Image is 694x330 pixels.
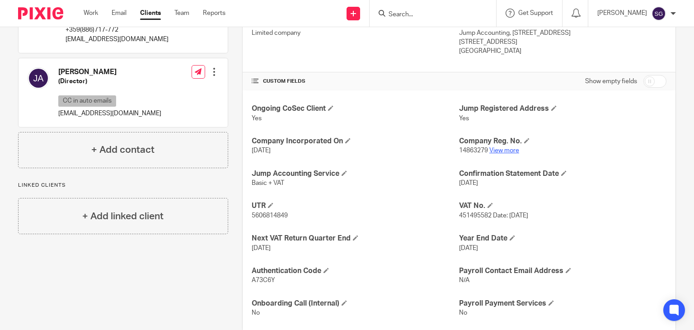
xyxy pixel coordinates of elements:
span: 451495582 Date: [DATE] [459,212,528,219]
input: Search [388,11,469,19]
span: Get Support [518,10,553,16]
span: [DATE] [459,245,478,251]
h4: Company Incorporated On [252,137,459,146]
p: [GEOGRAPHIC_DATA] [459,47,666,56]
h4: Jump Accounting Service [252,169,459,179]
span: Yes [459,115,469,122]
p: Linked clients [18,182,228,189]
h4: Confirmation Statement Date [459,169,666,179]
span: 5606814849 [252,212,288,219]
h4: Payroll Contact Email Address [459,266,666,276]
h4: + Add contact [91,143,155,157]
span: [DATE] [459,180,478,186]
p: Jump Accounting, [STREET_ADDRESS] [459,28,666,38]
span: 14863279 [459,147,488,154]
img: Pixie [18,7,63,19]
h4: + Add linked client [82,209,164,223]
h4: Company Reg. No. [459,137,666,146]
h4: Year End Date [459,234,666,243]
h4: UTR [252,201,459,211]
img: svg%3E [28,67,49,89]
h4: Next VAT Return Quarter End [252,234,459,243]
span: A73C6Y [252,277,275,283]
span: No [252,310,260,316]
span: N/A [459,277,469,283]
span: [DATE] [252,147,271,154]
a: Team [174,9,189,18]
a: Clients [140,9,161,18]
h4: Jump Registered Address [459,104,666,113]
h5: (Director) [58,77,161,86]
p: [EMAIL_ADDRESS][DOMAIN_NAME] [66,35,192,44]
p: [PERSON_NAME] [597,9,647,18]
h4: CUSTOM FIELDS [252,78,459,85]
span: [DATE] [252,245,271,251]
span: No [459,310,467,316]
h4: [PERSON_NAME] [58,67,161,77]
p: Limited company [252,28,459,38]
h4: Ongoing CoSec Client [252,104,459,113]
a: Email [112,9,127,18]
span: Basic + VAT [252,180,284,186]
a: View more [489,147,519,154]
h4: Authentication Code [252,266,459,276]
p: +359(886)717-772 [66,25,192,34]
img: svg%3E [652,6,666,21]
a: Reports [203,9,225,18]
a: Work [84,9,98,18]
p: CC in auto emails [58,95,116,107]
p: [EMAIL_ADDRESS][DOMAIN_NAME] [58,109,161,118]
span: Yes [252,115,262,122]
label: Show empty fields [585,77,637,86]
h4: Onboarding Call (Internal) [252,299,459,308]
h4: VAT No. [459,201,666,211]
p: [STREET_ADDRESS] [459,38,666,47]
h4: Payroll Payment Services [459,299,666,308]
